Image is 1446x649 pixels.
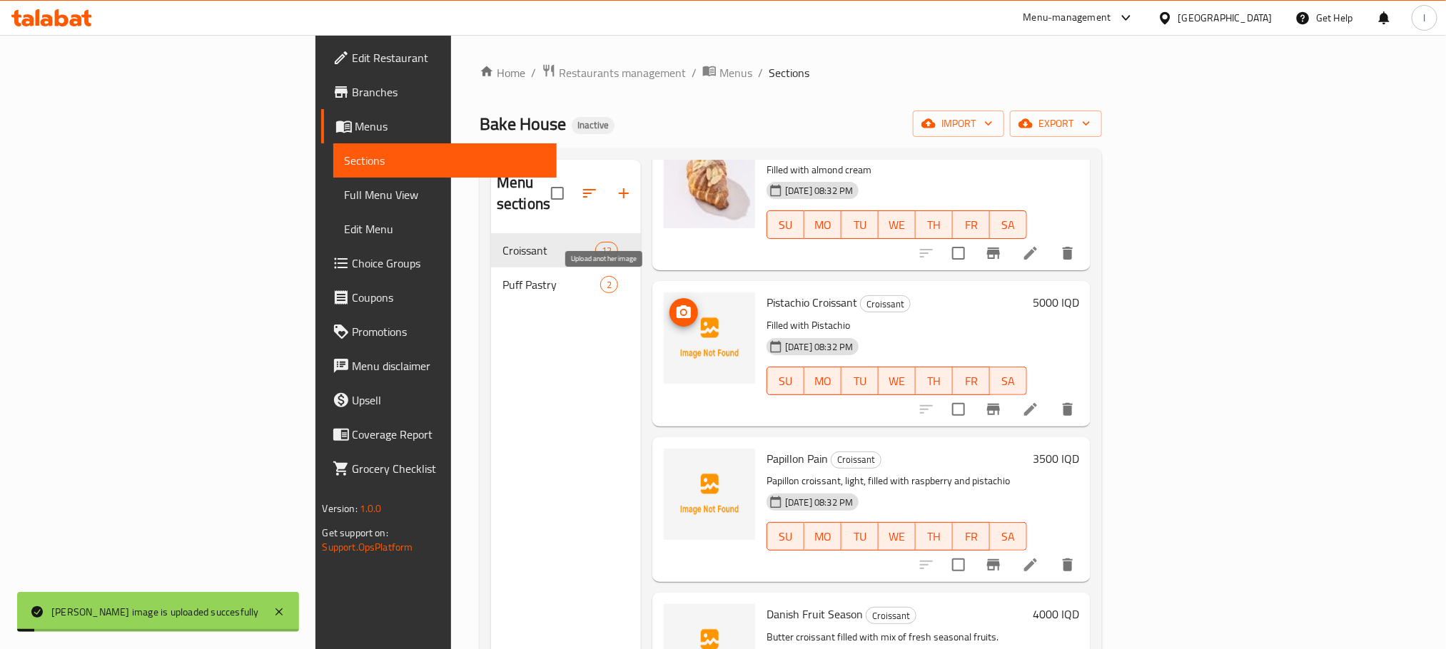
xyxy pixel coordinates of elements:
span: Restaurants management [559,64,686,81]
span: Pistachio Croissant [767,292,857,313]
a: Edit Menu [333,212,557,246]
a: Menus [321,109,557,143]
span: WE [884,526,910,547]
button: Branch-specific-item [976,236,1011,270]
div: [GEOGRAPHIC_DATA] [1178,10,1273,26]
button: TU [841,367,879,395]
a: Support.OpsPlatform [323,538,413,556]
a: Full Menu View [333,178,557,212]
button: WE [879,367,916,395]
button: SU [767,522,804,551]
div: Menu-management [1023,9,1111,26]
div: Inactive [572,117,615,134]
span: TU [847,215,873,235]
button: TH [916,210,953,239]
span: Select to update [944,238,974,268]
a: Promotions [321,315,557,349]
span: Edit Restaurant [353,49,545,66]
div: Croissant12 [491,233,641,267]
a: Sections [333,143,557,178]
p: Filled with almond cream [767,161,1027,179]
span: Inactive [572,119,615,131]
span: SU [773,371,799,392]
span: TU [847,371,873,392]
button: SU [767,210,804,239]
span: FR [959,371,984,392]
button: TU [841,210,879,239]
div: items [595,242,618,259]
button: Branch-specific-item [976,392,1011,426]
div: Croissant [831,451,881,469]
span: import [924,115,993,133]
span: 2 [601,278,617,292]
span: Sections [769,64,809,81]
span: MO [810,215,836,235]
span: Sort sections [572,176,607,210]
p: Papillon croissant, light, filled with raspberry and pistachio [767,472,1027,490]
button: FR [953,210,990,239]
span: [DATE] 08:32 PM [779,340,859,354]
span: Branches [353,83,545,101]
span: WE [884,215,910,235]
button: MO [804,210,841,239]
span: Select all sections [542,178,572,208]
button: delete [1051,236,1085,270]
span: Menus [355,118,545,135]
span: MO [810,526,836,547]
button: Add section [607,176,641,210]
span: SU [773,215,799,235]
span: Choice Groups [353,255,545,272]
div: Puff Pastry2 [491,267,641,302]
span: Sections [345,152,545,169]
button: TU [841,522,879,551]
button: MO [804,522,841,551]
div: items [600,276,618,293]
span: [DATE] 08:32 PM [779,184,859,198]
span: export [1021,115,1091,133]
a: Choice Groups [321,246,557,280]
button: TH [916,522,953,551]
span: FR [959,215,984,235]
span: Menu disclaimer [353,357,545,374]
h6: 3500 IQD [1033,449,1079,469]
span: Promotions [353,323,545,340]
span: Get support on: [323,523,388,542]
button: WE [879,522,916,551]
span: l [1423,10,1425,26]
span: Croissant [831,451,881,468]
button: delete [1051,392,1085,426]
span: Coupons [353,289,545,306]
h6: 5000 IQD [1033,292,1079,312]
span: Full Menu View [345,186,545,203]
span: SU [773,526,799,547]
a: Menus [702,63,752,82]
span: 12 [596,244,617,257]
button: export [1010,111,1102,137]
p: Filled with Pistachio [767,317,1027,334]
button: TH [916,367,953,395]
span: Puff Pastry [502,276,600,293]
button: SU [767,367,804,395]
button: WE [879,210,916,239]
span: Coverage Report [353,426,545,443]
span: Croissant [866,608,916,624]
a: Coverage Report [321,417,557,451]
div: [PERSON_NAME] image is uploaded succesfully [51,604,259,620]
span: TH [921,526,947,547]
span: SA [996,215,1021,235]
span: WE [884,371,910,392]
span: Version: [323,499,358,518]
span: Upsell [353,392,545,409]
span: Croissant [861,296,910,312]
button: SA [990,210,1027,239]
span: Croissant [502,242,595,259]
span: 1.0.0 [360,499,382,518]
div: Croissant [860,295,911,312]
span: Select to update [944,550,974,580]
li: / [692,64,697,81]
span: Select to update [944,394,974,424]
span: TU [847,526,873,547]
span: Edit Menu [345,220,545,237]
